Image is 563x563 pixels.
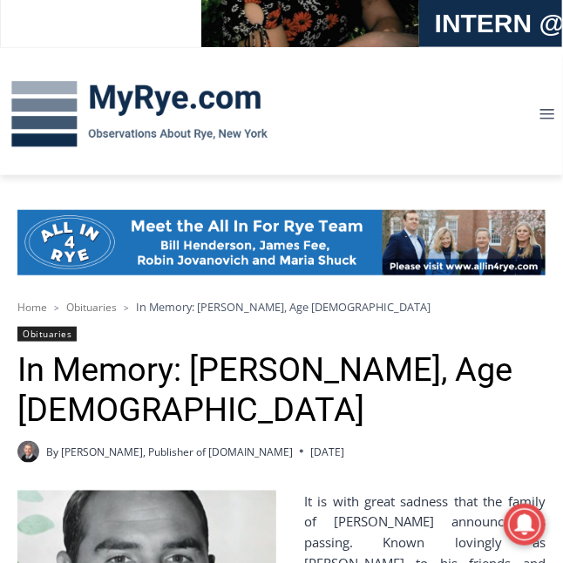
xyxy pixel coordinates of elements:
a: Home [17,300,47,315]
img: All in for Rye [17,210,546,275]
h1: In Memory: [PERSON_NAME], Age [DEMOGRAPHIC_DATA] [17,350,546,430]
span: In Memory: [PERSON_NAME], Age [DEMOGRAPHIC_DATA] [136,299,431,315]
h4: [PERSON_NAME] Read Sanctuary Fall Fest: [DATE] [14,175,232,215]
a: Obituaries [17,327,77,342]
span: > [124,302,129,314]
a: Obituaries [66,300,117,315]
div: 6 [183,151,191,168]
div: Two by Two Animal Haven & The Nature Company: The Wild World of Animals [183,49,252,146]
div: 6 [204,151,212,168]
nav: Breadcrumbs [17,298,546,315]
a: [PERSON_NAME] Read Sanctuary Fall Fest: [DATE] [1,173,261,217]
div: / [195,151,200,168]
time: [DATE] [310,444,344,460]
button: Open menu [531,100,563,127]
span: > [54,302,59,314]
span: By [46,444,58,460]
a: Author image [17,441,39,463]
a: [PERSON_NAME], Publisher of [DOMAIN_NAME] [61,444,293,459]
